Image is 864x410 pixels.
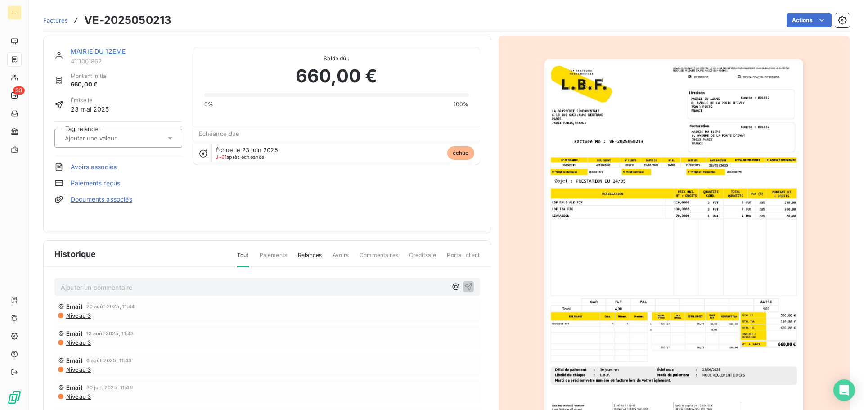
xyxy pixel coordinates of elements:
[71,72,108,80] span: Montant initial
[296,63,377,90] span: 660,00 €
[65,393,91,400] span: Niveau 3
[71,179,120,188] a: Paiements reçus
[360,251,398,266] span: Commentaires
[409,251,436,266] span: Creditsafe
[71,47,126,55] a: MAIRIE DU 12EME
[298,251,322,266] span: Relances
[216,146,278,153] span: Échue le 23 juin 2025
[86,304,135,309] span: 20 août 2025, 11:44
[216,154,265,160] span: après échéance
[86,331,134,336] span: 13 août 2025, 11:43
[66,357,83,364] span: Email
[199,130,240,137] span: Échéance due
[65,366,91,373] span: Niveau 3
[71,80,108,89] span: 660,00 €
[237,251,249,267] span: Tout
[7,88,21,103] a: 33
[447,146,474,160] span: échue
[84,12,171,28] h3: VE-2025050213
[71,195,132,204] a: Documents associés
[86,385,133,390] span: 30 juil. 2025, 11:46
[333,251,349,266] span: Avoirs
[66,303,83,310] span: Email
[43,17,68,24] span: Factures
[833,379,855,401] div: Open Intercom Messenger
[71,58,182,65] span: 4111001862
[66,330,83,337] span: Email
[64,134,154,142] input: Ajouter une valeur
[71,162,117,171] a: Avoirs associés
[7,390,22,405] img: Logo LeanPay
[787,13,832,27] button: Actions
[71,96,109,104] span: Émise le
[447,251,480,266] span: Portail client
[216,154,227,160] span: J+61
[454,100,469,108] span: 100%
[65,312,91,319] span: Niveau 3
[65,339,91,346] span: Niveau 3
[54,248,96,260] span: Historique
[71,104,109,114] span: 23 mai 2025
[13,86,25,95] span: 33
[43,16,68,25] a: Factures
[7,5,22,20] div: L.
[86,358,132,363] span: 6 août 2025, 11:43
[204,54,469,63] span: Solde dû :
[260,251,287,266] span: Paiements
[204,100,213,108] span: 0%
[66,384,83,391] span: Email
